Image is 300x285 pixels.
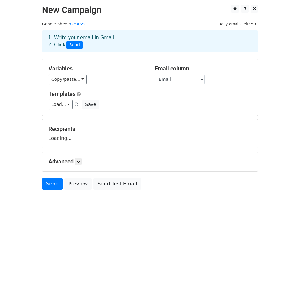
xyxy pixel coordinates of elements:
[70,22,85,26] a: GMASS
[93,178,141,190] a: Send Test Email
[42,22,85,26] small: Google Sheet:
[49,126,251,132] h5: Recipients
[66,41,83,49] span: Send
[44,34,256,49] div: 1. Write your email in Gmail 2. Click
[42,178,63,190] a: Send
[49,75,87,84] a: Copy/paste...
[216,21,258,28] span: Daily emails left: 50
[42,5,258,15] h2: New Campaign
[49,65,145,72] h5: Variables
[49,100,73,109] a: Load...
[49,126,251,142] div: Loading...
[49,91,75,97] a: Templates
[82,100,99,109] button: Save
[49,158,251,165] h5: Advanced
[216,22,258,26] a: Daily emails left: 50
[155,65,251,72] h5: Email column
[64,178,92,190] a: Preview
